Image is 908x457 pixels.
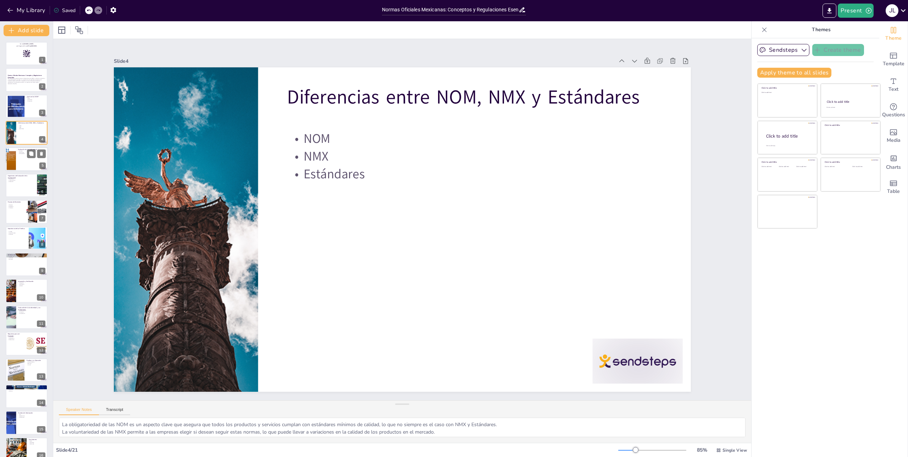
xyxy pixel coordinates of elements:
span: Theme [885,34,902,42]
button: Export to PowerPoint [823,4,836,18]
p: ¿Qué son las NOM? [27,96,45,98]
button: Transcript [99,407,131,415]
p: Competencia [18,153,46,154]
p: Proceso de Muestreo [8,201,24,204]
button: Speaker Notes [59,407,99,415]
div: 4 [39,136,45,143]
span: Table [887,188,900,195]
p: Generated with [URL] [8,83,45,84]
p: Estándares [18,128,45,129]
p: Corrección [18,311,45,313]
p: Reconocimiento [18,310,45,311]
div: 8 [6,227,48,250]
p: Evaluación de la Conformidad [18,148,46,150]
p: Especificaciones [8,232,27,234]
strong: [DOMAIN_NAME] [23,43,34,45]
div: 7 [39,215,45,222]
div: Click to add title [825,124,875,127]
span: Template [883,60,904,68]
p: Procedimientos [8,179,35,181]
div: 6 [6,174,48,197]
p: NOM [27,97,45,99]
p: Importancia de las Pruebas [8,228,27,230]
div: 14 [6,385,48,408]
button: Apply theme to all slides [757,68,831,78]
p: Muestreo [8,205,24,206]
p: NMX [18,127,45,128]
div: 3 [6,95,48,118]
button: Duplicate Slide [27,149,35,158]
p: Protección [27,100,45,102]
button: My Library [5,5,48,16]
p: NMX [301,125,671,221]
span: Questions [882,111,905,119]
p: Productos [8,207,24,208]
input: Insert title [382,5,519,15]
div: 15 [37,426,45,433]
p: Themes [770,21,872,38]
button: J L [886,4,898,18]
p: Esta presentación aborda las Normas Oficiales Mexicanas (NOM), su definición, evaluación, y los p... [8,78,45,83]
div: 11 [37,321,45,327]
button: Present [838,4,873,18]
p: Desarrollo [29,443,45,445]
div: 14 [37,400,45,406]
p: Capacitación [8,338,24,339]
span: Text [888,85,898,93]
span: Single View [722,447,747,453]
div: 2 [39,83,45,90]
p: Certificación [8,256,45,257]
p: Veracidad [8,257,45,258]
div: 7 [6,200,48,223]
p: NOMs y Pruebas de Fuga [8,386,45,388]
p: NOM [18,126,45,127]
div: Click to add text [762,92,812,94]
p: Conclusiones [29,439,45,441]
div: Click to add text [825,166,847,168]
div: Click to add text [826,107,874,108]
p: Inspección [18,282,45,284]
strong: Normas Oficiales Mexicanas: Conceptos y Regulaciones Esenciales [8,74,42,78]
button: Delete Slide [37,149,46,158]
p: Diferencias entre NOM, NMX y Estándares [312,63,685,167]
p: Estadístico [8,206,24,207]
div: 85 % [693,447,710,453]
p: Confianza [8,234,27,235]
div: 5 [39,162,46,169]
p: Evaluación de la Conformidad y sus Validaciones [18,307,45,311]
div: 1 [6,42,48,65]
div: 4 [6,121,48,144]
div: 11 [6,306,48,329]
button: Create theme [812,44,864,56]
p: Evaluaciones [8,339,24,340]
div: Saved [54,7,76,14]
p: Fuentes de Información [18,412,45,414]
p: Control [27,364,45,366]
span: Charts [886,163,901,171]
div: Click to add title [762,161,812,163]
p: Inspección y Verificación [18,280,45,283]
div: 10 [6,279,48,302]
div: 13 [6,358,48,382]
p: Evaluación [8,181,35,182]
p: Requisitos para ser Evaluador [8,333,24,337]
p: Verificación [18,284,45,285]
p: NOM [304,107,675,203]
button: Sendsteps [757,44,809,56]
div: Click to add title [827,100,874,104]
div: 13 [37,373,45,380]
p: Industria [8,390,45,392]
div: Click to add body [766,145,811,146]
div: Layout [56,24,67,36]
div: Change the overall theme [879,21,908,47]
p: Mercados [8,258,45,260]
div: Click to add title [825,161,875,163]
p: Reglamentos [18,416,45,417]
p: Estándares [297,143,668,238]
p: Seguridad [29,442,45,443]
p: Formación [8,336,24,338]
p: and login with code [8,45,45,47]
div: 12 [37,347,45,353]
button: Add slide [4,25,49,36]
p: Pruebas y su Ejecución [27,360,45,362]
